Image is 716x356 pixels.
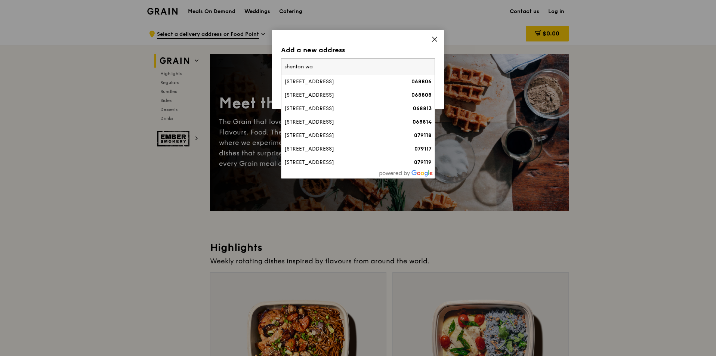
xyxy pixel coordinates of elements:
[284,92,395,99] div: [STREET_ADDRESS]
[414,132,432,139] strong: 079118
[284,145,395,153] div: [STREET_ADDRESS]
[414,146,432,152] strong: 079117
[281,45,435,55] div: Add a new address
[379,170,433,177] img: powered-by-google.60e8a832.png
[413,119,432,125] strong: 068814
[284,105,395,112] div: [STREET_ADDRESS]
[411,78,432,85] strong: 068806
[284,118,395,126] div: [STREET_ADDRESS]
[414,159,432,165] strong: 079119
[413,105,432,112] strong: 068813
[284,159,395,166] div: [STREET_ADDRESS]
[284,132,395,139] div: [STREET_ADDRESS]
[411,92,432,98] strong: 068808
[284,78,395,86] div: [STREET_ADDRESS]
